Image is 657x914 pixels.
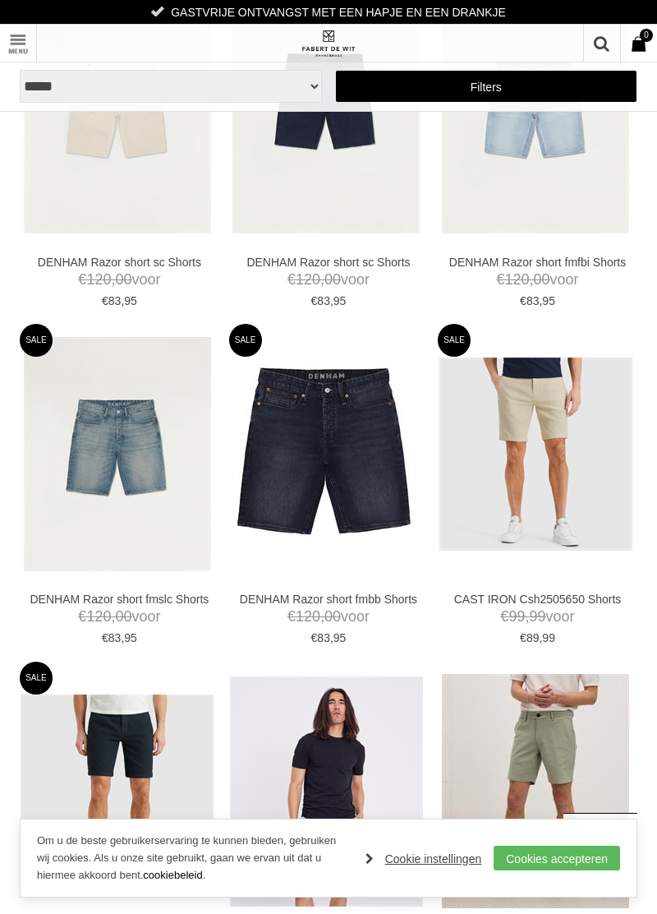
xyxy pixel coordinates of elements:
img: DENHAM Razor short fmbb Shorts [232,337,420,571]
span: voor [446,270,629,290]
span: € [311,294,318,307]
span: voor [237,607,420,627]
span: , [539,631,542,644]
span: , [539,294,542,307]
span: 95 [124,294,137,307]
span: , [111,271,115,288]
span: 99 [530,608,546,625]
img: DENHAM Razor short fmslc Shorts [24,337,211,571]
span: € [520,631,526,644]
span: 120 [86,271,111,288]
span: 83 [317,294,330,307]
span: 83 [317,631,330,644]
span: 120 [504,271,529,288]
img: Plain Turipl shorts 012 Shorts [230,676,423,907]
span: 95 [333,631,347,644]
a: Cookie instellingen [365,847,482,871]
span: 99 [508,608,525,625]
span: , [526,608,530,625]
span: € [520,294,526,307]
span: € [78,271,86,288]
span: voor [446,607,629,627]
a: DENHAM Razor short sc Shorts [28,255,211,270]
span: 120 [296,608,320,625]
span: 120 [86,608,111,625]
a: DENHAM Razor short fmbb Shorts [237,592,420,607]
span: 95 [542,294,555,307]
span: 99 [542,631,555,644]
span: , [330,631,333,644]
span: voor [28,270,211,290]
span: voor [237,270,420,290]
a: CAST IRON Csh2505650 Shorts [446,592,629,607]
span: € [102,294,108,307]
span: 89 [526,631,540,644]
a: Fabert de Wit [174,25,483,62]
img: CAST IRON Csh2505650 Shorts [21,695,214,888]
span: 83 [108,294,122,307]
span: , [530,271,534,288]
span: € [500,608,508,625]
span: 00 [324,608,341,625]
span: , [330,294,333,307]
span: € [287,271,296,288]
span: , [320,608,324,625]
span: 83 [108,631,122,644]
span: 00 [534,271,550,288]
img: The Goodpeople Harlem 25010301 Shorts [442,674,629,908]
p: Om u de beste gebruikerservaring te kunnen bieden, gebruiken wij cookies. Als u onze site gebruik... [37,833,349,884]
a: cookiebeleid [143,869,202,881]
span: 95 [124,631,137,644]
span: voor [28,607,211,627]
a: DENHAM Razor short fmfbi Shorts [446,255,629,270]
span: € [311,631,318,644]
span: 00 [324,271,341,288]
span: 00 [115,271,131,288]
span: 95 [333,294,347,307]
span: € [78,608,86,625]
span: 0 [640,29,653,42]
img: CAST IRON Csh2505650 Shorts [439,358,632,551]
span: , [121,294,124,307]
span: 83 [526,294,540,307]
a: Cookies accepteren [494,846,620,870]
span: , [121,631,124,644]
span: € [102,631,108,644]
span: 120 [296,271,320,288]
img: Fabert de Wit [300,30,357,58]
span: € [496,271,504,288]
a: DENHAM Razor short fmslc Shorts [28,592,211,607]
span: 00 [115,608,131,625]
a: Terug naar boven [563,813,637,887]
a: DENHAM Razor short sc Shorts [237,255,420,270]
span: € [287,608,296,625]
span: , [111,608,115,625]
span: , [320,271,324,288]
